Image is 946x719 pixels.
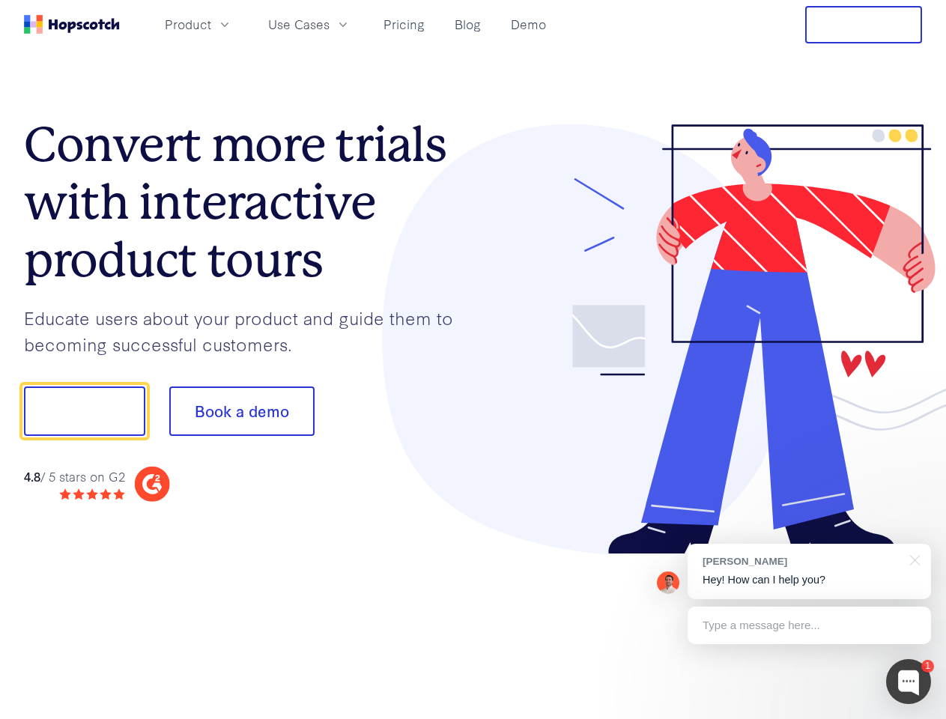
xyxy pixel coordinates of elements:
div: / 5 stars on G2 [24,467,125,486]
strong: 4.8 [24,467,40,485]
div: 1 [921,660,934,673]
a: Home [24,15,120,34]
h1: Convert more trials with interactive product tours [24,116,473,288]
p: Educate users about your product and guide them to becoming successful customers. [24,305,473,357]
img: Mark Spera [657,571,679,594]
a: Demo [505,12,552,37]
button: Show me! [24,386,145,436]
span: Product [165,15,211,34]
a: Pricing [378,12,431,37]
span: Use Cases [268,15,330,34]
button: Use Cases [259,12,360,37]
div: Type a message here... [688,607,931,644]
div: [PERSON_NAME] [703,554,901,568]
button: Free Trial [805,6,922,43]
a: Blog [449,12,487,37]
button: Book a demo [169,386,315,436]
button: Product [156,12,241,37]
p: Hey! How can I help you? [703,572,916,588]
